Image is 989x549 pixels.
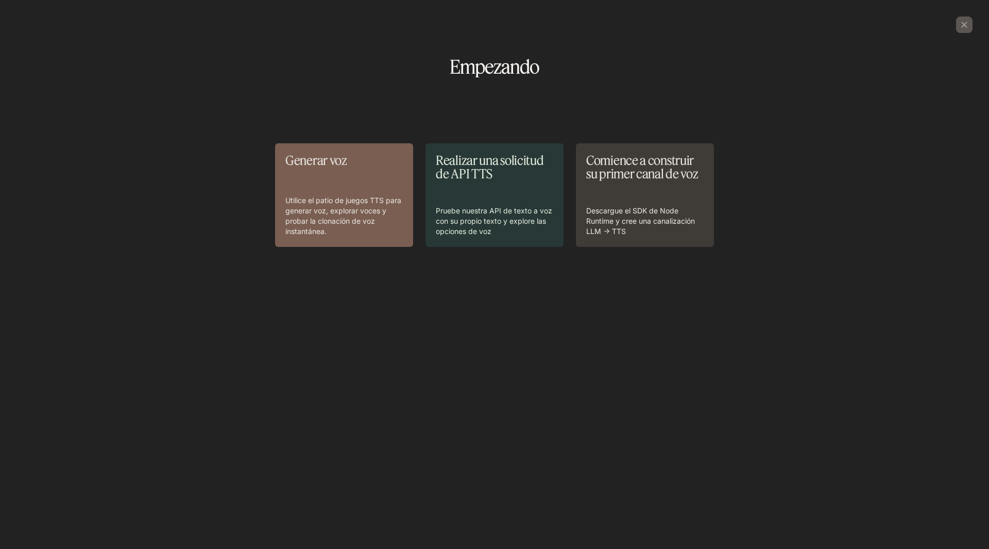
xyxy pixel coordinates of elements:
font: Generar voz [285,153,347,168]
font: Comience a construir su primer canal de voz [586,153,698,181]
font: Empezando [450,55,539,79]
a: Realizar una solicitud de API TTSPruebe nuestra API de texto a voz con su propio texto y explore ... [425,143,564,247]
font: Pruebe nuestra API de texto a voz con su propio texto y explore las opciones de voz [436,206,552,236]
a: Generar vozUtilice el patio de juegos TTS para generar voz, explorar voces y probar la clonación ... [275,143,413,247]
font: Descargue el SDK de Node Runtime y cree una canalización LLM → TTS [586,206,695,236]
a: Comience a construir su primer canal de vozDescargue el SDK de Node Runtime y cree una canalizaci... [576,143,714,247]
font: Realizar una solicitud de API TTS [436,153,543,181]
font: Utilice el patio de juegos TTS para generar voz, explorar voces y probar la clonación de voz inst... [285,196,401,236]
